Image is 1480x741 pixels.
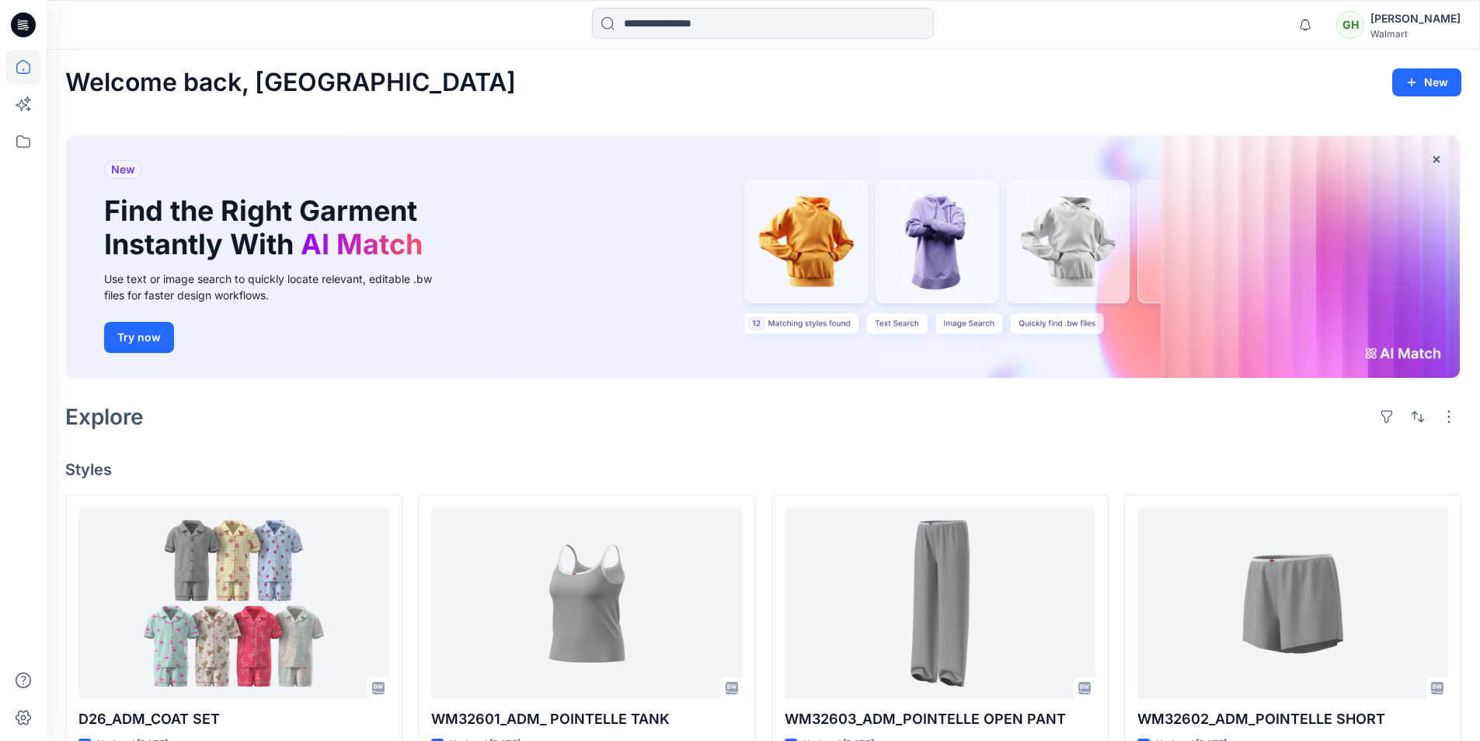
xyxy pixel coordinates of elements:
p: WM32603_ADM_POINTELLE OPEN PANT [785,708,1095,730]
h1: Find the Right Garment Instantly With [104,194,430,261]
p: D26_ADM_COAT SET [78,708,389,730]
div: [PERSON_NAME] [1370,9,1461,28]
span: AI Match [301,227,423,261]
p: WM32602_ADM_POINTELLE SHORT [1137,708,1448,730]
a: WM32602_ADM_POINTELLE SHORT [1137,508,1448,700]
a: D26_ADM_COAT SET [78,508,389,700]
h2: Welcome back, [GEOGRAPHIC_DATA] [65,68,516,97]
span: New [111,160,135,179]
p: WM32601_ADM_ POINTELLE TANK [431,708,742,730]
a: WM32603_ADM_POINTELLE OPEN PANT [785,508,1095,700]
button: Try now [104,322,174,353]
a: WM32601_ADM_ POINTELLE TANK [431,508,742,700]
div: GH [1336,11,1364,39]
h4: Styles [65,460,1461,479]
h2: Explore [65,404,144,429]
div: Walmart [1370,28,1461,40]
div: Use text or image search to quickly locate relevant, editable .bw files for faster design workflows. [104,271,454,303]
button: New [1392,68,1461,96]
